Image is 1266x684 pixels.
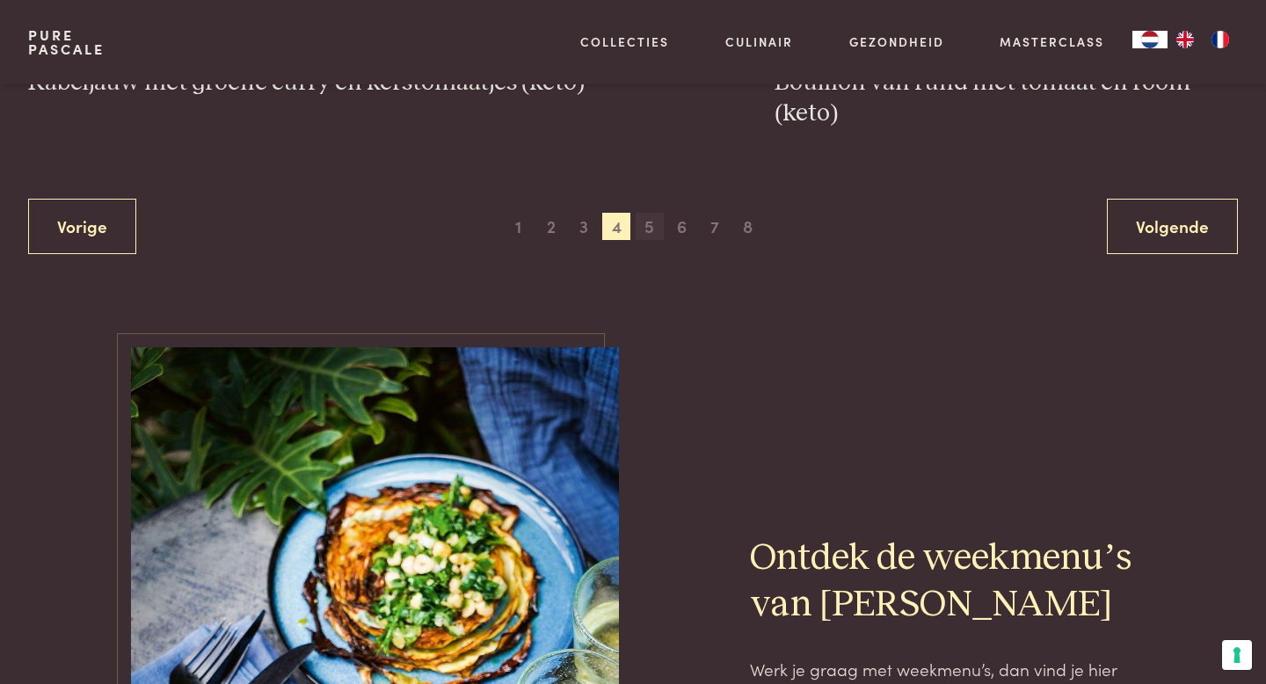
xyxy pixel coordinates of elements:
[1168,31,1203,48] a: EN
[750,535,1135,629] h2: Ontdek de weekmenu’s van [PERSON_NAME]
[505,213,533,241] span: 1
[725,33,793,51] a: Culinair
[849,33,944,51] a: Gezondheid
[602,213,630,241] span: 4
[1222,640,1252,670] button: Uw voorkeuren voor toestemming voor trackingtechnologieën
[1107,199,1238,254] a: Volgende
[1132,31,1238,48] aside: Language selected: Nederlands
[636,213,664,241] span: 5
[28,199,136,254] a: Vorige
[28,28,105,56] a: PurePascale
[1132,31,1168,48] div: Language
[668,213,696,241] span: 6
[733,213,761,241] span: 8
[537,213,565,241] span: 2
[580,33,669,51] a: Collecties
[1132,31,1168,48] a: NL
[1168,31,1238,48] ul: Language list
[701,213,729,241] span: 7
[1203,31,1238,48] a: FR
[775,68,1238,128] h3: Bouillon van rund met tomaat en room (keto)
[570,213,598,241] span: 3
[1000,33,1104,51] a: Masterclass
